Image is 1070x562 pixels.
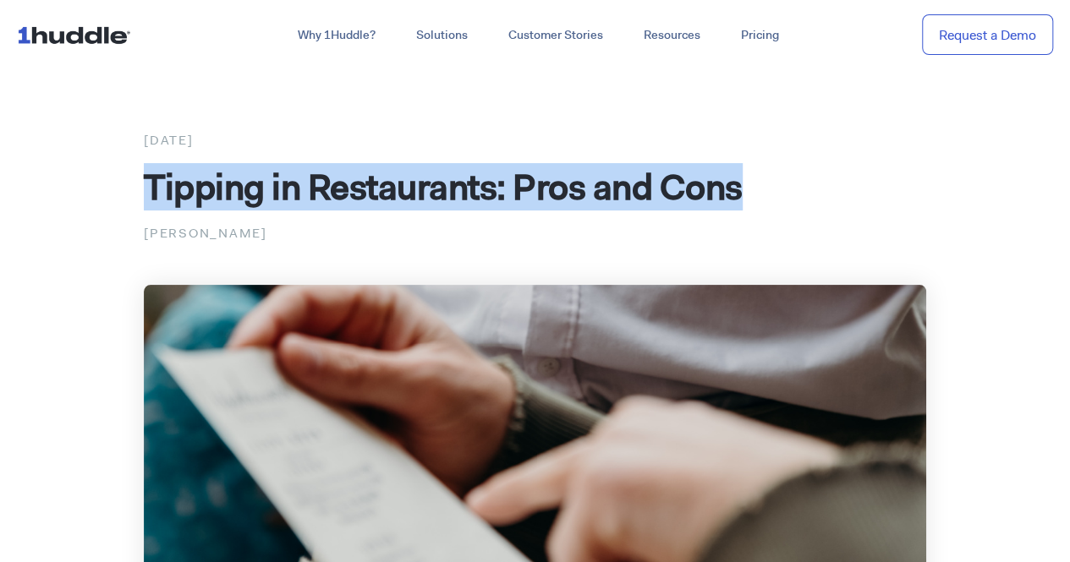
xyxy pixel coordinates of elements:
img: ... [17,19,138,51]
p: [PERSON_NAME] [144,222,926,244]
span: Tipping in Restaurants: Pros and Cons [144,163,743,210]
div: [DATE] [144,129,926,151]
a: Resources [623,20,721,51]
a: Request a Demo [922,14,1053,56]
a: Customer Stories [488,20,623,51]
a: Why 1Huddle? [277,20,396,51]
a: Pricing [721,20,799,51]
a: Solutions [396,20,488,51]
